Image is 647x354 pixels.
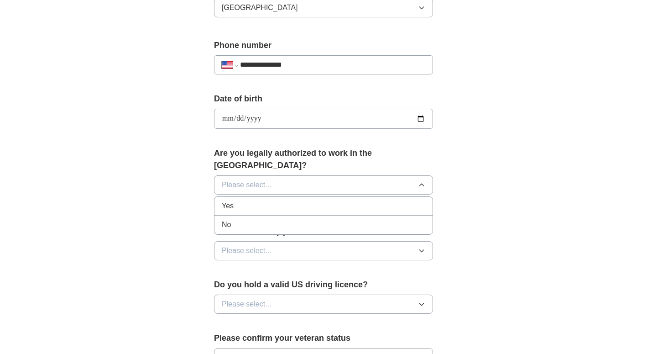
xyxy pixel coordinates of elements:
[214,175,433,195] button: Please select...
[214,147,433,172] label: Are you legally authorized to work in the [GEOGRAPHIC_DATA]?
[214,39,433,52] label: Phone number
[222,245,271,256] span: Please select...
[222,2,298,13] span: [GEOGRAPHIC_DATA]
[222,299,271,310] span: Please select...
[222,219,231,230] span: No
[214,295,433,314] button: Please select...
[214,279,433,291] label: Do you hold a valid US driving licence?
[222,180,271,190] span: Please select...
[222,201,234,211] span: Yes
[214,332,433,344] label: Please confirm your veteran status
[214,241,433,260] button: Please select...
[214,93,433,105] label: Date of birth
